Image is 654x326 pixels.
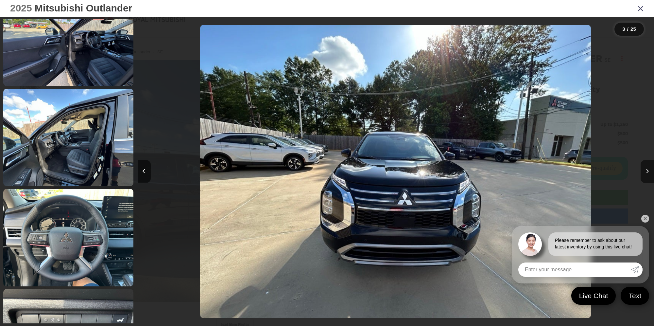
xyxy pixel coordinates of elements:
[137,25,653,318] div: 2025 Mitsubishi Outlander SE 2
[637,4,644,12] i: Close gallery
[2,188,135,287] img: 2025 Mitsubishi Outlander SE
[2,88,135,187] img: 2025 Mitsubishi Outlander SE
[630,26,636,32] span: 25
[10,3,32,13] span: 2025
[571,287,616,305] a: Live Chat
[576,291,611,300] span: Live Chat
[518,263,631,277] input: Enter your message
[622,26,625,32] span: 3
[200,25,591,318] img: 2025 Mitsubishi Outlander SE
[138,160,151,183] button: Previous image
[625,291,645,300] span: Text
[518,232,542,256] img: Agent profile photo
[35,3,132,13] span: Mitsubishi Outlander
[548,232,643,256] div: Please remember to ask about our latest inventory by using this live chat!
[621,287,649,305] a: Text
[627,27,629,31] span: /
[631,263,643,277] a: Submit
[641,160,654,183] button: Next image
